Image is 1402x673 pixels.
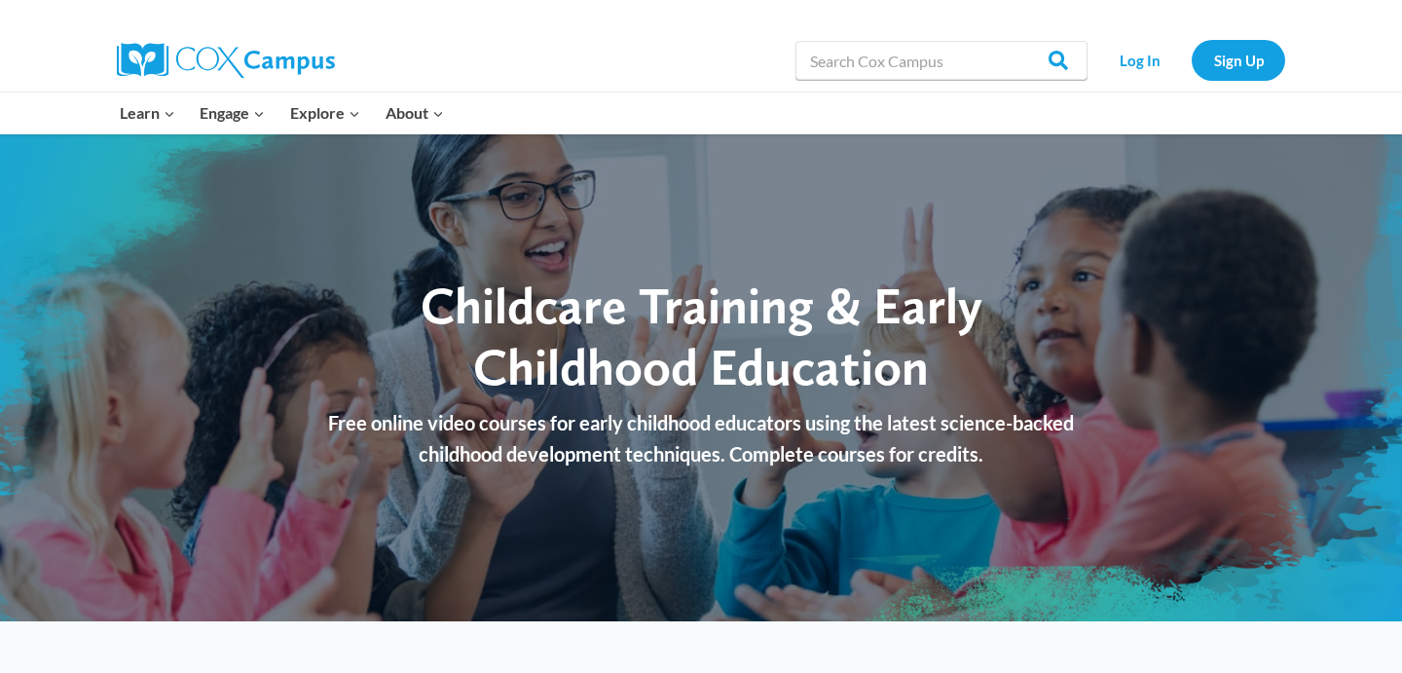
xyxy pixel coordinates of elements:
span: Learn [120,100,175,126]
img: Cox Campus [117,43,335,78]
a: Sign Up [1192,40,1285,80]
span: Childcare Training & Early Childhood Education [421,275,982,396]
span: Engage [200,100,265,126]
nav: Secondary Navigation [1097,40,1285,80]
span: Explore [290,100,360,126]
a: Log In [1097,40,1182,80]
input: Search Cox Campus [795,41,1088,80]
p: Free online video courses for early childhood educators using the latest science-backed childhood... [307,407,1095,469]
span: About [386,100,444,126]
nav: Primary Navigation [107,93,456,133]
